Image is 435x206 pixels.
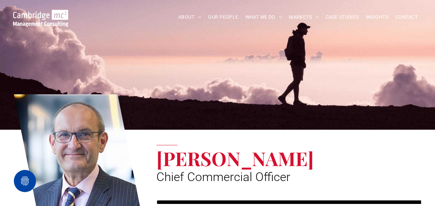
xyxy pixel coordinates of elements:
a: WHAT WE DO [242,12,286,23]
a: MARKETS [286,12,322,23]
img: Go to Homepage [13,10,69,27]
a: CASE STUDIES [322,12,362,23]
a: CONTACT [392,12,421,23]
a: OUR PEOPLE [205,12,242,23]
a: INSIGHTS [362,12,392,23]
a: ABOUT [175,12,205,23]
span: Chief Commercial Officer [156,170,290,184]
span: [PERSON_NAME] [156,145,314,171]
a: Your Business Transformed | Cambridge Management Consulting [13,11,69,18]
